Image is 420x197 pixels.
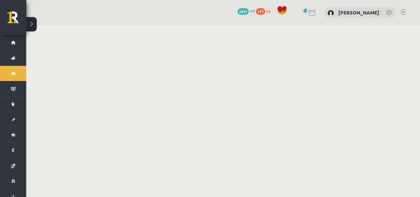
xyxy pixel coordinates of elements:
[338,9,379,16] a: [PERSON_NAME]
[256,8,265,15] span: 173
[256,8,274,13] a: 173 xp
[327,10,334,16] img: Darja Arsjonova
[7,11,26,28] a: Rīgas 1. Tālmācības vidusskola
[238,8,249,15] span: 2457
[250,8,255,13] span: mP
[238,8,255,13] a: 2457 mP
[266,8,270,13] span: xp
